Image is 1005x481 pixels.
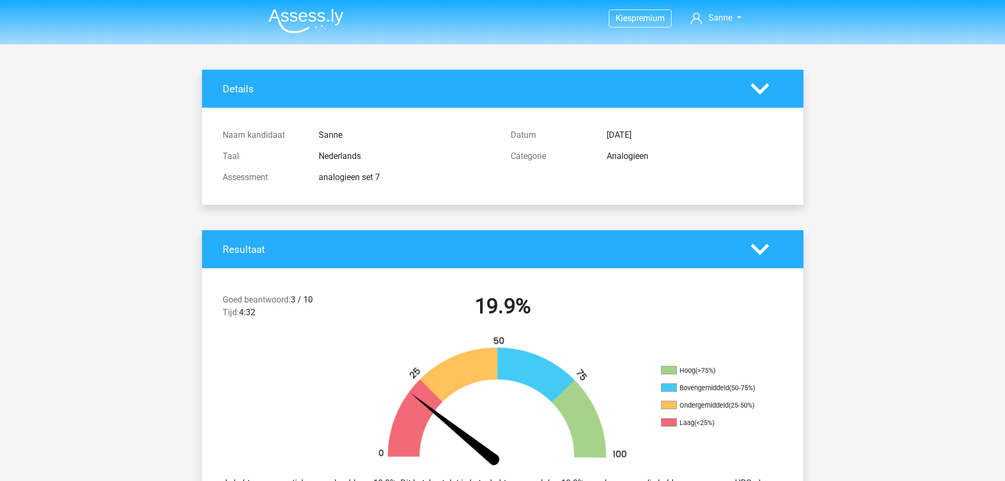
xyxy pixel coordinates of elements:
[503,150,599,163] div: Categorie
[609,11,671,25] a: Kiespremium
[311,129,503,142] div: Sanne
[311,171,503,184] div: analogieen set 7
[503,129,599,142] div: Datum
[729,384,755,392] div: (50-75%)
[223,83,735,95] h4: Details
[695,366,715,374] div: (>75%)
[367,294,639,319] h2: 19.9%
[223,295,291,305] span: Goed beantwoord:
[709,13,732,23] span: Sanne
[661,418,767,428] li: Laag
[215,171,311,184] div: Assessment
[599,129,791,142] div: [DATE]
[616,13,631,23] span: Kies
[599,150,791,163] div: Analogieen
[215,129,311,142] div: Naam kandidaat
[729,401,754,409] div: (25-50%)
[661,366,767,375] li: Hoog
[269,8,343,33] img: Assessly
[686,12,745,24] a: Sanne
[223,243,735,256] h4: Resultaat
[215,294,359,323] div: 3 / 10 4:32
[311,150,503,163] div: Nederlands
[661,383,767,393] li: Bovengemiddeld
[360,336,645,468] img: 20.4cc17765580c.png
[215,150,311,163] div: Taal
[661,401,767,410] li: Ondergemiddeld
[223,307,239,317] span: Tijd:
[631,13,665,23] span: premium
[694,419,714,427] div: (<25%)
